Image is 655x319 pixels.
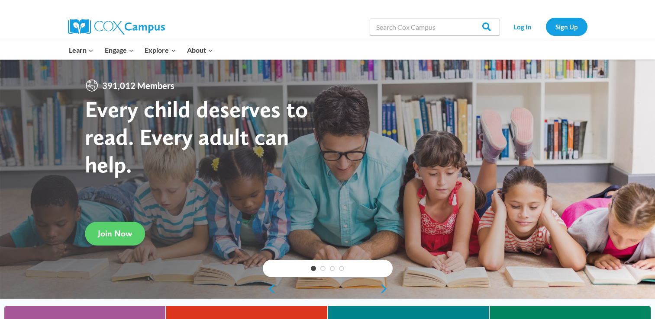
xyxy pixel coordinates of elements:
span: Join Now [98,228,132,239]
span: 391,012 Members [99,79,178,93]
nav: Primary Navigation [64,41,219,59]
a: Log In [504,18,542,35]
a: 3 [330,266,335,271]
img: Cox Campus [68,19,165,35]
a: 1 [311,266,316,271]
a: 2 [320,266,326,271]
div: content slider buttons [263,280,393,297]
span: Engage [105,45,134,56]
a: Sign Up [546,18,587,35]
span: Learn [69,45,94,56]
a: next [380,284,393,294]
a: previous [263,284,276,294]
span: Explore [145,45,176,56]
span: About [187,45,213,56]
strong: Every child deserves to read. Every adult can help. [85,95,308,178]
a: 4 [339,266,344,271]
input: Search Cox Campus [370,18,500,35]
a: Join Now [85,221,145,245]
nav: Secondary Navigation [504,18,587,35]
